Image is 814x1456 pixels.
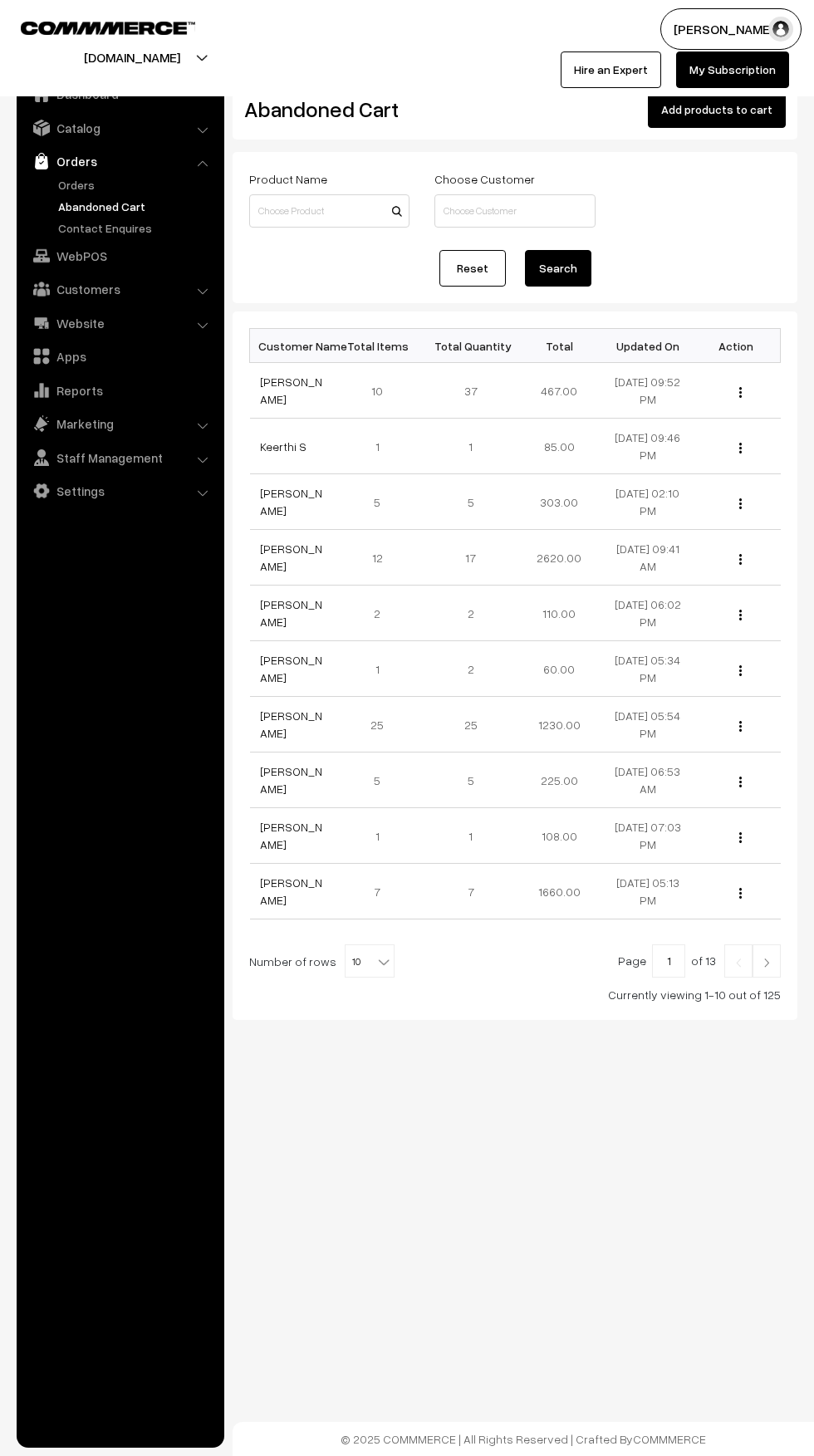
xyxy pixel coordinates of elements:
[515,419,604,474] td: 85.00
[604,329,693,363] th: Updated On
[739,777,742,787] img: Menu
[515,697,604,753] td: 1230.00
[633,1432,706,1446] a: COMMMERCE
[338,474,427,530] td: 5
[260,708,322,740] a: [PERSON_NAME]
[26,37,238,78] button: [DOMAIN_NAME]
[739,665,742,676] img: Menu
[692,329,781,363] th: Action
[515,586,604,641] td: 110.00
[338,641,427,697] td: 1
[249,194,409,228] input: Choose Product
[54,176,218,194] a: Orders
[604,864,693,919] td: [DATE] 05:13 PM
[515,641,604,697] td: 60.00
[249,953,336,970] span: Number of rows
[768,17,793,42] img: user
[439,250,506,287] a: Reset
[21,113,218,143] a: Catalog
[427,530,516,586] td: 17
[338,586,427,641] td: 2
[739,888,742,899] img: Menu
[561,51,661,88] a: Hire an Expert
[338,697,427,753] td: 25
[515,363,604,419] td: 467.00
[21,443,218,473] a: Staff Management
[260,439,306,453] a: Keerthi S
[233,1422,814,1456] footer: © 2025 COMMMERCE | All Rights Reserved | Crafted By
[21,241,218,271] a: WebPOS
[515,474,604,530] td: 303.00
[648,91,786,128] button: Add products to cart
[338,530,427,586] td: 12
[618,954,646,968] span: Page
[427,753,516,808] td: 5
[604,586,693,641] td: [DATE] 06:02 PM
[21,409,218,439] a: Marketing
[739,721,742,732] img: Menu
[739,554,742,565] img: Menu
[338,363,427,419] td: 10
[250,329,339,363] th: Customer Name
[427,864,516,919] td: 7
[759,958,774,968] img: Right
[249,170,327,188] label: Product Name
[739,498,742,509] img: Menu
[345,944,395,978] span: 10
[21,308,218,338] a: Website
[338,753,427,808] td: 5
[427,474,516,530] td: 5
[338,808,427,864] td: 1
[54,219,218,237] a: Contact Enquires
[739,610,742,620] img: Menu
[604,363,693,419] td: [DATE] 09:52 PM
[731,958,746,968] img: Left
[515,864,604,919] td: 1660.00
[604,419,693,474] td: [DATE] 09:46 PM
[660,8,802,50] button: [PERSON_NAME]…
[427,419,516,474] td: 1
[260,764,322,796] a: [PERSON_NAME]
[338,864,427,919] td: 7
[260,653,322,684] a: [PERSON_NAME]
[427,641,516,697] td: 2
[427,697,516,753] td: 25
[338,419,427,474] td: 1
[21,274,218,304] a: Customers
[739,387,742,398] img: Menu
[260,542,322,573] a: [PERSON_NAME]
[676,51,789,88] a: My Subscription
[604,697,693,753] td: [DATE] 05:54 PM
[739,832,742,843] img: Menu
[260,820,322,851] a: [PERSON_NAME]
[21,476,218,506] a: Settings
[427,363,516,419] td: 37
[515,530,604,586] td: 2620.00
[260,875,322,907] a: [PERSON_NAME]
[604,530,693,586] td: [DATE] 09:41 AM
[515,808,604,864] td: 108.00
[604,474,693,530] td: [DATE] 02:10 PM
[515,753,604,808] td: 225.00
[260,375,322,406] a: [PERSON_NAME]
[427,329,516,363] th: Total Quantity
[691,954,716,968] span: of 13
[346,945,394,978] span: 10
[21,22,195,34] img: COMMMERCE
[21,17,166,37] a: COMMMERCE
[427,808,516,864] td: 1
[21,146,218,176] a: Orders
[260,486,322,517] a: [PERSON_NAME]
[604,808,693,864] td: [DATE] 07:03 PM
[249,986,781,1003] div: Currently viewing 1-10 out of 125
[244,96,408,122] h2: Abandoned Cart
[604,641,693,697] td: [DATE] 05:34 PM
[604,753,693,808] td: [DATE] 06:53 AM
[739,443,742,453] img: Menu
[434,194,595,228] input: Choose Customer
[21,341,218,371] a: Apps
[515,329,604,363] th: Total
[338,329,427,363] th: Total Items
[260,597,322,629] a: [PERSON_NAME]
[54,198,218,215] a: Abandoned Cart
